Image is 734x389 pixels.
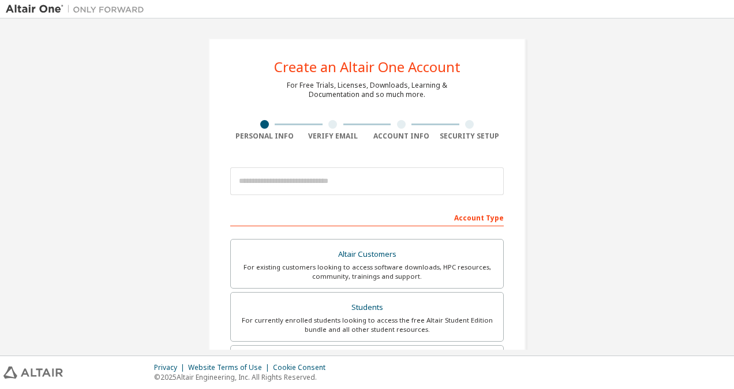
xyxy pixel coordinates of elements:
div: Account Info [367,132,436,141]
img: Altair One [6,3,150,15]
p: © 2025 Altair Engineering, Inc. All Rights Reserved. [154,372,332,382]
div: Privacy [154,363,188,372]
div: Cookie Consent [273,363,332,372]
div: Account Type [230,208,504,226]
div: Create an Altair One Account [274,60,460,74]
div: Website Terms of Use [188,363,273,372]
div: Personal Info [230,132,299,141]
img: altair_logo.svg [3,366,63,379]
div: Altair Customers [238,246,496,263]
div: Students [238,300,496,316]
div: For currently enrolled students looking to access the free Altair Student Edition bundle and all ... [238,316,496,334]
div: For existing customers looking to access software downloads, HPC resources, community, trainings ... [238,263,496,281]
div: Security Setup [436,132,504,141]
div: For Free Trials, Licenses, Downloads, Learning & Documentation and so much more. [287,81,447,99]
div: Verify Email [299,132,368,141]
